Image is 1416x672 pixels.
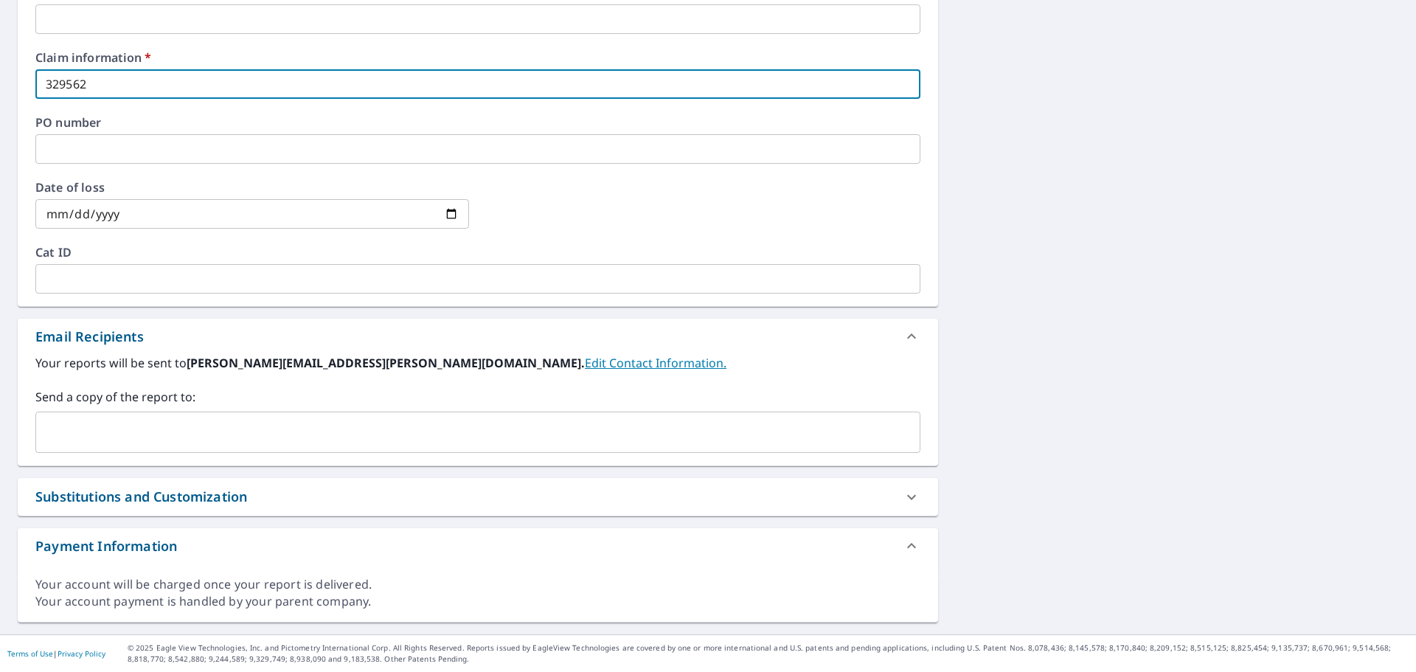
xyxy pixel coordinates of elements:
a: EditContactInfo [585,355,726,371]
label: Your reports will be sent to [35,354,920,372]
b: [PERSON_NAME][EMAIL_ADDRESS][PERSON_NAME][DOMAIN_NAME]. [187,355,585,371]
label: Date of loss [35,181,469,193]
a: Terms of Use [7,648,53,659]
div: Payment Information [18,528,938,564]
div: Substitutions and Customization [35,487,247,507]
div: Email Recipients [18,319,938,354]
label: Claim information [35,52,920,63]
p: © 2025 Eagle View Technologies, Inc. and Pictometry International Corp. All Rights Reserved. Repo... [128,642,1409,665]
div: Substitutions and Customization [18,478,938,516]
label: Cat ID [35,246,920,258]
div: Your account payment is handled by your parent company. [35,593,920,610]
div: Your account will be charged once your report is delivered. [35,576,920,593]
div: Payment Information [35,536,177,556]
label: Send a copy of the report to: [35,388,920,406]
p: | [7,649,105,658]
label: PO number [35,117,920,128]
a: Privacy Policy [58,648,105,659]
div: Email Recipients [35,327,144,347]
